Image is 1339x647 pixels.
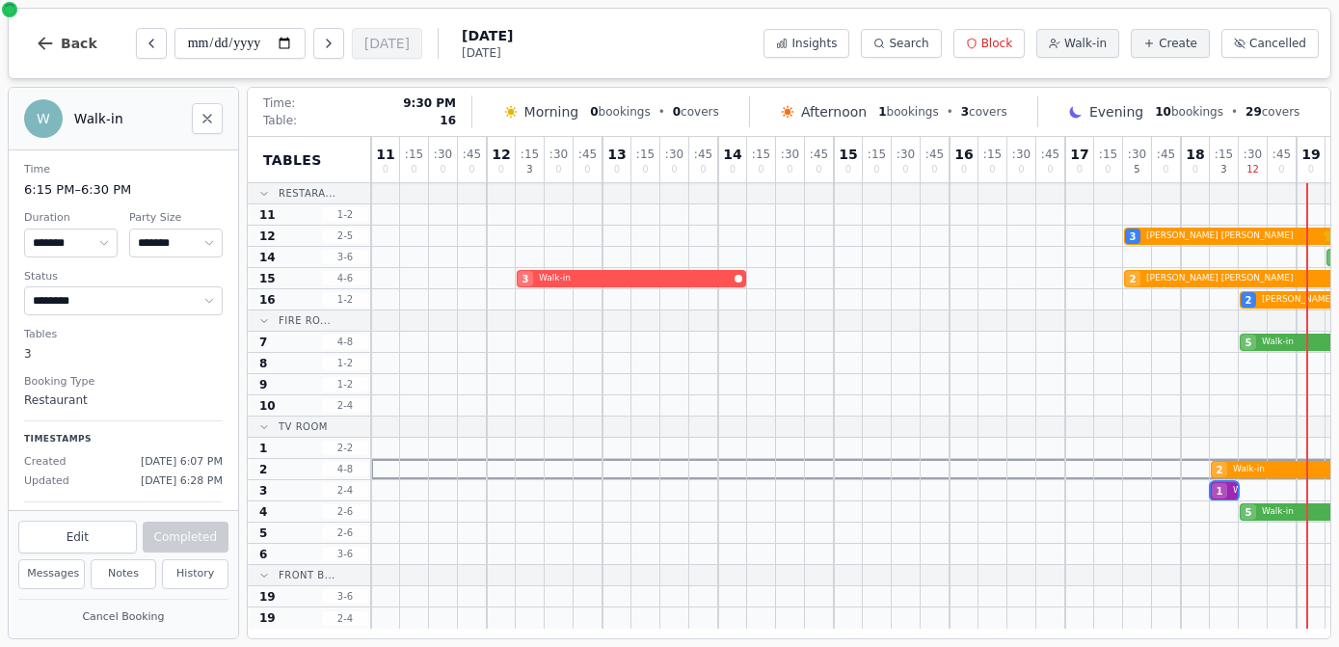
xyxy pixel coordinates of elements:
span: 19 [1301,148,1320,161]
span: 0 [989,165,995,175]
button: Close [192,103,223,134]
span: 3 - 6 [322,250,368,264]
span: 3 [259,483,267,499]
span: bookings [1155,104,1223,120]
span: 7 [259,335,267,350]
span: Cancelled [1249,36,1306,51]
button: Edit [18,521,137,553]
span: 0 [1308,165,1314,175]
span: [PERSON_NAME] [PERSON_NAME] [1146,229,1319,243]
span: 2 - 4 [322,483,368,498]
span: • [947,104,953,120]
span: 0 [1105,165,1111,175]
span: Time: [263,95,295,111]
span: 0 [1278,165,1284,175]
div: W [24,99,63,138]
span: 12 [492,148,510,161]
dd: 3 [24,345,223,363]
span: 0 [673,105,681,119]
span: 29 [1245,105,1262,119]
span: 2 [1245,293,1252,308]
button: Notes [91,559,157,589]
span: Morning [524,102,579,121]
span: 16 [954,148,973,161]
span: 0 [411,165,416,175]
span: covers [1245,104,1299,120]
span: 5 [1245,505,1252,520]
span: 0 [787,165,792,175]
span: 0 [614,165,620,175]
span: 0 [590,105,598,119]
span: 3 [1220,165,1226,175]
span: Block [981,36,1012,51]
span: 3 - 6 [322,589,368,604]
span: 0 [469,165,474,175]
span: 2 [259,462,267,477]
p: Timestamps [24,433,223,446]
span: : 15 [636,148,655,160]
span: 8 [259,356,267,371]
button: [DATE] [352,28,422,59]
button: Cancel Booking [18,606,228,630]
span: covers [961,104,1007,120]
span: 0 [642,165,648,175]
span: : 30 [549,148,568,160]
button: History [162,559,228,589]
span: TV Room [279,419,328,434]
dt: Tables [24,327,223,343]
span: 4 - 6 [322,271,368,285]
span: 2 - 6 [322,504,368,519]
span: bookings [590,104,650,120]
span: • [658,104,665,120]
span: 19 [259,589,276,605]
span: 0 [931,165,937,175]
span: 18 [1186,148,1204,161]
span: 0 [498,165,504,175]
span: 5 [1134,165,1139,175]
span: 6 [259,547,267,562]
span: Fire Ro... [279,313,331,328]
span: 0 [383,165,388,175]
span: Walk-in [539,272,731,285]
span: [DATE] [462,45,513,61]
span: 0 [440,165,445,175]
span: 2 - 6 [322,526,368,540]
span: 0 [961,165,967,175]
span: : 45 [694,148,712,160]
span: 12 [1246,165,1259,175]
span: Table: [263,113,297,128]
span: : 15 [1215,148,1233,160]
span: 1 [1217,484,1223,499]
span: 0 [555,165,561,175]
button: Walk-in [1036,29,1119,58]
span: 9 [259,377,267,392]
span: : 45 [810,148,828,160]
button: Next day [313,28,344,59]
span: 17 [1070,148,1088,161]
span: 1 - 2 [322,292,368,307]
span: 10 [259,398,276,414]
dd: 6:15 PM – 6:30 PM [24,180,223,200]
button: Cancelled [1221,29,1319,58]
span: : 45 [463,148,481,160]
button: Search [861,29,941,58]
button: Messages [18,559,85,589]
span: 0 [845,165,851,175]
span: 0 [671,165,677,175]
span: 4 - 8 [322,335,368,349]
span: • [1231,104,1238,120]
span: 0 [1018,165,1024,175]
dt: Time [24,162,223,178]
span: 19 [259,610,276,626]
span: 16 [440,113,456,128]
dt: Status [24,269,223,285]
span: 1 - 2 [322,377,368,391]
span: 14 [723,148,741,161]
dt: Duration [24,210,118,227]
span: 15 [259,271,276,286]
span: : 30 [434,148,452,160]
span: 10 [1155,105,1171,119]
span: 1 [259,441,267,456]
span: : 15 [521,148,539,160]
span: Updated [24,473,69,490]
